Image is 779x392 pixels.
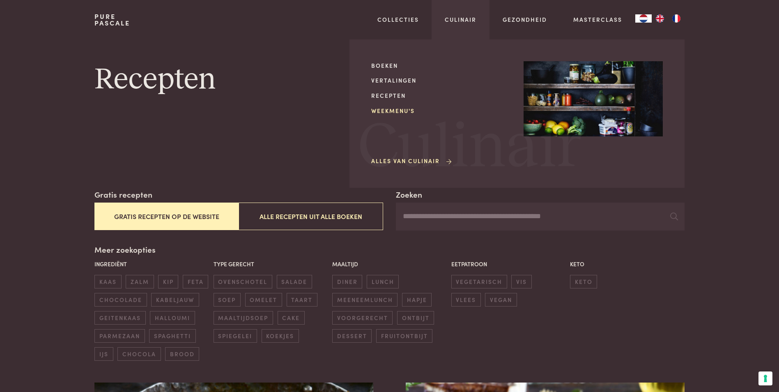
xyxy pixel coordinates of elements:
a: Culinair [445,15,476,24]
a: Gezondheid [503,15,547,24]
span: Culinair [358,116,581,179]
span: vis [511,275,531,288]
a: Vertalingen [371,76,510,85]
span: chocola [117,347,161,361]
span: halloumi [150,311,195,325]
span: lunch [367,275,399,288]
span: maaltijdsoep [214,311,273,325]
ul: Language list [652,14,685,23]
a: Recepten [371,91,510,100]
p: Type gerecht [214,260,328,268]
p: Keto [570,260,685,268]
span: omelet [245,293,282,307]
a: Weekmenu's [371,106,510,115]
span: zalm [126,275,154,288]
p: Maaltijd [332,260,447,268]
span: diner [332,275,362,288]
label: Zoeken [396,189,422,201]
span: hapje [402,293,432,307]
span: kaas [94,275,121,288]
a: PurePascale [94,13,130,26]
a: Collecties [377,15,419,24]
span: ovenschotel [214,275,272,288]
span: feta [183,275,208,288]
span: koekjes [262,329,299,343]
p: Ingrediënt [94,260,209,268]
a: NL [635,14,652,23]
button: Alle recepten uit alle boeken [239,203,383,230]
span: vlees [451,293,481,307]
img: Culinair [524,61,663,137]
span: brood [165,347,199,361]
span: salade [277,275,312,288]
p: Eetpatroon [451,260,566,268]
span: soep [214,293,241,307]
span: vegetarisch [451,275,507,288]
a: FR [668,14,685,23]
h1: Recepten [94,61,383,98]
a: Alles van Culinair [371,157,453,165]
span: ijs [94,347,113,361]
span: kip [158,275,178,288]
span: geitenkaas [94,311,145,325]
span: kabeljauw [151,293,199,307]
span: meeneemlunch [332,293,398,307]
span: vegan [485,293,517,307]
span: spiegelei [214,329,257,343]
span: keto [570,275,597,288]
span: spaghetti [149,329,195,343]
span: parmezaan [94,329,145,343]
button: Uw voorkeuren voor toestemming voor trackingtechnologieën [758,371,772,385]
span: voorgerecht [332,311,393,325]
label: Gratis recepten [94,189,152,201]
span: ontbijt [397,311,434,325]
a: EN [652,14,668,23]
button: Gratis recepten op de website [94,203,239,230]
span: cake [278,311,305,325]
span: dessert [332,329,372,343]
aside: Language selected: Nederlands [635,14,685,23]
a: Masterclass [573,15,622,24]
span: chocolade [94,293,147,307]
span: fruitontbijt [376,329,432,343]
div: Language [635,14,652,23]
span: taart [287,293,317,307]
a: Boeken [371,61,510,70]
